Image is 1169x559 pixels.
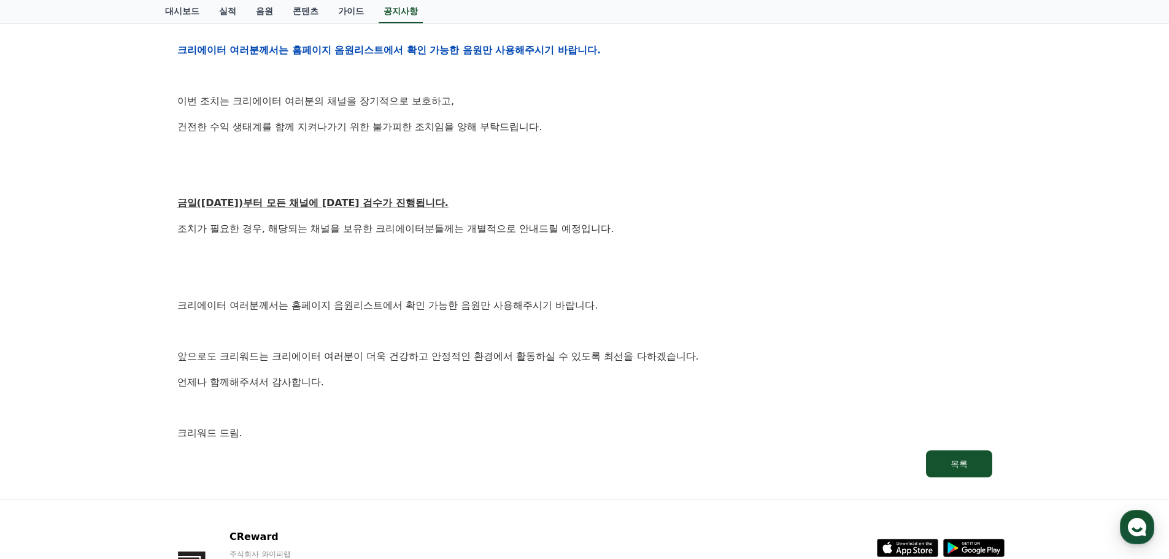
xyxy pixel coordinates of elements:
[190,407,204,417] span: 설정
[177,298,992,314] p: 크리에이터 여러분께서는 홈페이지 음원리스트에서 확인 가능한 음원만 사용해주시기 바랍니다.
[177,197,449,209] u: 금일([DATE])부터 모든 채널에 [DATE] 검수가 진행됩니다.
[230,530,379,544] p: CReward
[158,389,236,420] a: 설정
[230,549,379,559] p: 주식회사 와이피랩
[112,408,127,418] span: 대화
[39,407,46,417] span: 홈
[81,389,158,420] a: 대화
[177,349,992,364] p: 앞으로도 크리워드는 크리에이터 여러분이 더욱 건강하고 안정적인 환경에서 활동하실 수 있도록 최선을 다하겠습니다.
[951,458,968,470] div: 목록
[177,221,992,237] p: 조치가 필요한 경우, 해당되는 채널을 보유한 크리에이터분들께는 개별적으로 안내드릴 예정입니다.
[177,450,992,477] a: 목록
[177,119,992,135] p: 건전한 수익 생태계를 함께 지켜나가기 위한 불가피한 조치임을 양해 부탁드립니다.
[926,450,992,477] button: 목록
[177,425,992,441] p: 크리워드 드림.
[177,44,601,56] strong: 크리에이터 여러분께서는 홈페이지 음원리스트에서 확인 가능한 음원만 사용해주시기 바랍니다.
[177,93,992,109] p: 이번 조치는 크리에이터 여러분의 채널을 장기적으로 보호하고,
[177,374,992,390] p: 언제나 함께해주셔서 감사합니다.
[4,389,81,420] a: 홈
